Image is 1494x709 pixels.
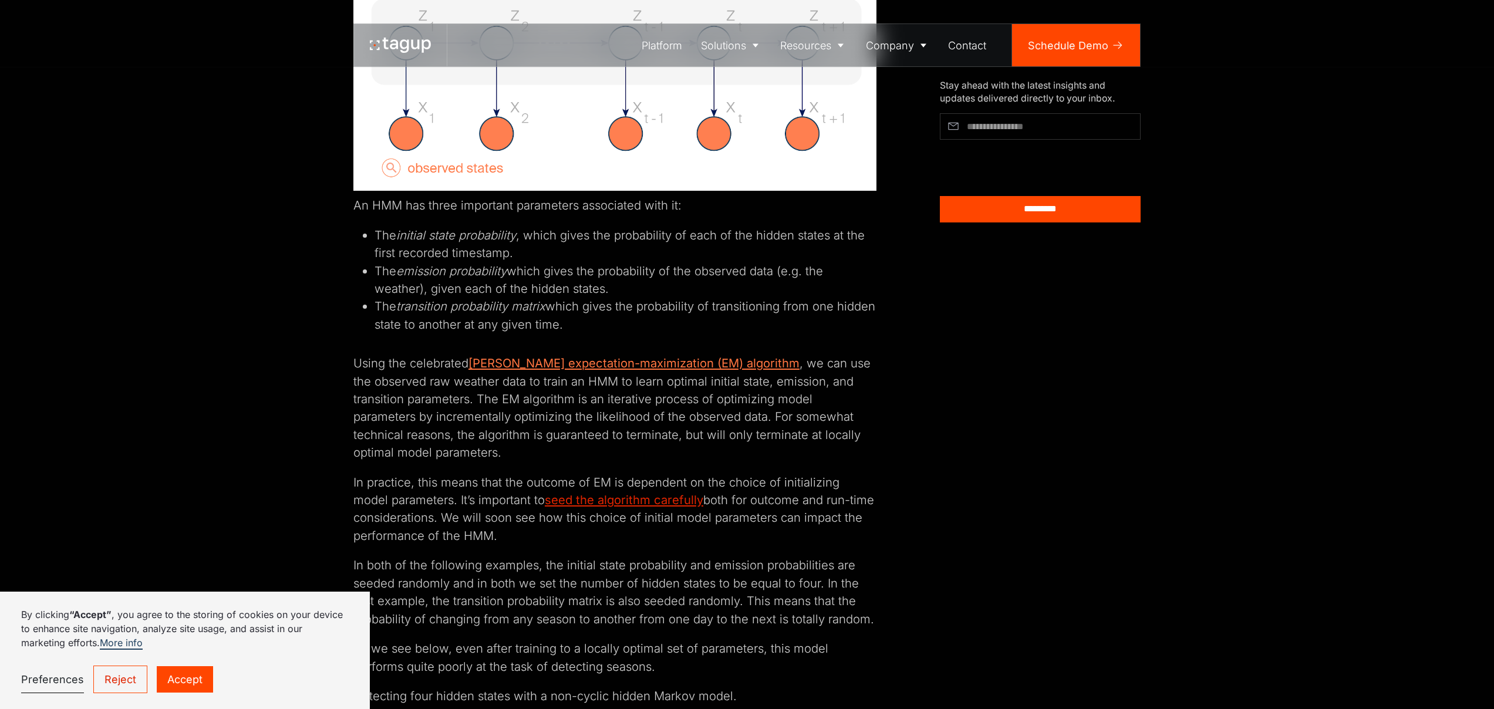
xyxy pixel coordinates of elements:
a: Company [856,24,939,66]
li: The , which gives the probability of each of the hidden states at the first recorded timestamp. [375,227,876,262]
a: Preferences [21,666,84,693]
a: Platform [633,24,692,66]
a: Resources [771,24,857,66]
em: emission probability [396,264,507,278]
div: Contact [948,38,986,53]
p: In both of the following examples, the initial state probability and emission probabilities are s... [353,556,876,628]
li: The which gives the probability of transitioning from one hidden state to another at any given time. [375,298,876,333]
a: [PERSON_NAME] expectation-maximization (EM) algorithm [468,356,800,370]
p: Detecting four hidden states with a non-cyclic hidden Markov model. [353,687,876,705]
strong: “Accept” [69,609,112,620]
form: Article Subscribe [940,113,1141,222]
a: Accept [157,666,213,693]
em: transition probability matrix [396,299,545,313]
a: seed the algorithm carefully [545,492,703,507]
p: By clicking , you agree to the storing of cookies on your device to enhance site navigation, anal... [21,607,349,650]
iframe: reCAPTCHA [940,145,1077,180]
div: Company [866,38,914,53]
p: An HMM has three important parameters associated with it: [353,197,876,214]
li: The which gives the probability of the observed data (e.g. the weather), given each of the hidden... [375,262,876,298]
div: Stay ahead with the latest insights and updates delivered directly to your inbox. [940,79,1141,105]
p: In practice, this means that the outcome of EM is dependent on the choice of initializing model p... [353,474,876,545]
a: Schedule Demo [1012,24,1140,66]
div: Resources [780,38,831,53]
p: As we see below, even after training to a locally optimal set of parameters, this model performs ... [353,640,876,676]
p: Using the celebrated , we can use the observed raw weather data to train an HMM to learn optimal ... [353,354,876,461]
div: Platform [642,38,682,53]
a: Solutions [692,24,771,66]
a: More info [100,637,143,650]
div: Solutions [701,38,746,53]
div: Schedule Demo [1028,38,1108,53]
em: initial state probability [396,228,516,242]
a: Contact [939,24,996,66]
a: Reject [93,666,147,693]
